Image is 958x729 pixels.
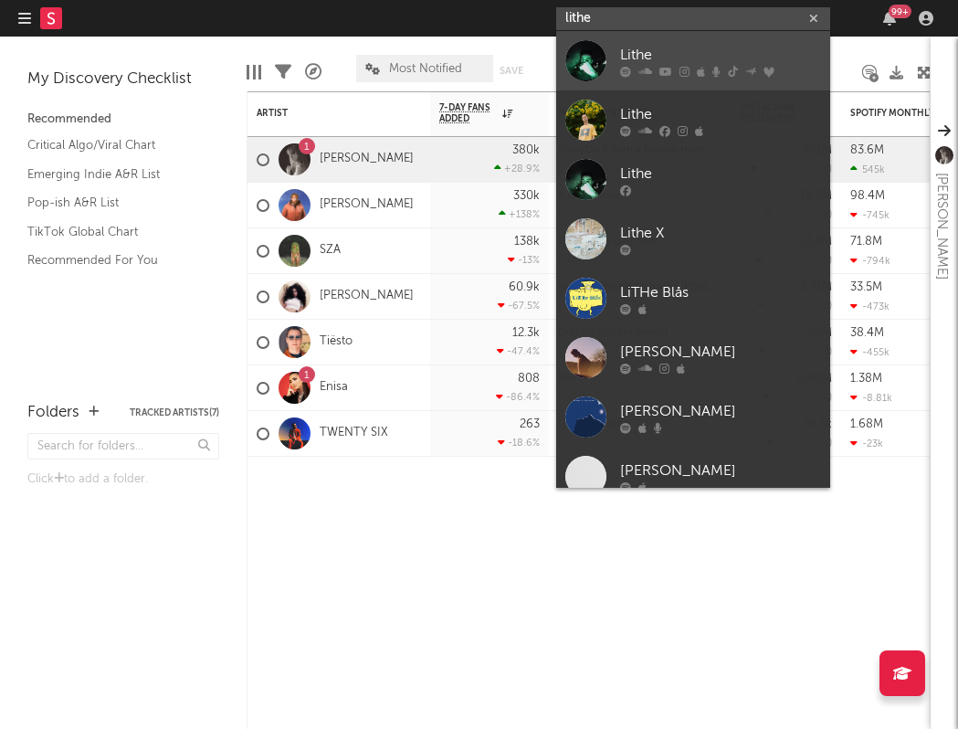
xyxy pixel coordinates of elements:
[500,66,523,76] button: Save
[620,103,821,125] div: Lithe
[389,63,462,75] span: Most Notified
[257,108,394,119] div: Artist
[556,328,830,387] a: [PERSON_NAME]
[27,135,201,155] a: Critical Algo/Viral Chart
[512,327,540,339] div: 12.3k
[850,190,885,202] div: 98.4M
[513,190,540,202] div: 330k
[556,447,830,506] a: [PERSON_NAME]
[320,243,341,259] a: SZA
[27,402,79,424] div: Folders
[499,208,540,220] div: +138 %
[883,11,896,26] button: 99+
[320,197,414,213] a: [PERSON_NAME]
[320,380,348,396] a: Enisa
[620,281,821,303] div: LiTHe Blås
[850,418,883,430] div: 1.68M
[556,269,830,328] a: LiTHe Blås
[496,391,540,403] div: -86.4 %
[27,469,219,491] div: Click to add a folder.
[27,69,219,90] div: My Discovery Checklist
[320,289,414,304] a: [PERSON_NAME]
[498,437,540,449] div: -18.6 %
[320,334,353,350] a: Tiësto
[497,345,540,357] div: -47.4 %
[556,7,830,30] input: Search for artists
[275,46,291,99] div: Filters
[130,408,219,417] button: Tracked Artists(7)
[27,250,201,270] a: Recommended For You
[556,209,830,269] a: Lithe X
[620,341,821,363] div: [PERSON_NAME]
[520,418,540,430] div: 263
[620,163,821,185] div: Lithe
[508,254,540,266] div: -13 %
[320,426,388,441] a: TWENTY SIX
[509,281,540,293] div: 60.9k
[27,433,219,460] input: Search for folders...
[439,102,498,124] span: 7-Day Fans Added
[850,392,892,404] div: -8.81k
[850,373,882,385] div: 1.38M
[850,164,885,175] div: 545k
[27,109,219,131] div: Recommended
[305,46,321,99] div: A&R Pipeline
[247,46,261,99] div: Edit Columns
[320,152,414,167] a: [PERSON_NAME]
[850,327,884,339] div: 38.4M
[514,236,540,248] div: 138k
[494,163,540,174] div: +28.9 %
[27,222,201,242] a: TikTok Global Chart
[518,373,540,385] div: 808
[620,460,821,481] div: [PERSON_NAME]
[620,400,821,422] div: [PERSON_NAME]
[27,193,201,213] a: Pop-ish A&R List
[620,222,821,244] div: Lithe X
[850,301,890,312] div: -473k
[850,346,890,358] div: -455k
[850,144,884,156] div: 83.6M
[889,5,911,18] div: 99 +
[850,438,883,449] div: -23k
[850,255,890,267] div: -794k
[850,236,882,248] div: 71.8M
[931,173,953,280] div: [PERSON_NAME]
[556,150,830,209] a: Lithe
[556,387,830,447] a: [PERSON_NAME]
[556,31,830,90] a: Lithe
[620,44,821,66] div: Lithe
[556,90,830,150] a: Lithe
[27,164,201,185] a: Emerging Indie A&R List
[850,209,890,221] div: -745k
[498,300,540,312] div: -67.5 %
[512,144,540,156] div: 380k
[850,281,882,293] div: 33.5M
